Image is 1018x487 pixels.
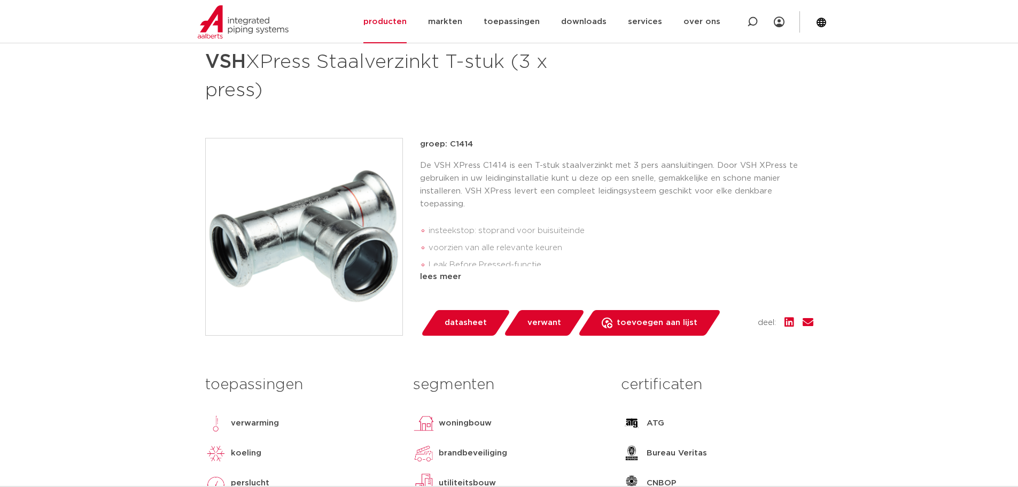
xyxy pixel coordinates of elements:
h1: XPress Staalverzinkt T-stuk (3 x press) [205,46,607,104]
li: Leak Before Pressed-functie [429,257,813,274]
img: Product Image for VSH XPress Staalverzinkt T-stuk (3 x press) [206,138,402,335]
img: brandbeveiliging [413,443,434,464]
img: ATG [621,413,642,434]
p: woningbouw [439,417,492,430]
p: koeling [231,447,261,460]
img: Bureau Veritas [621,443,642,464]
h3: toepassingen [205,374,397,396]
p: De VSH XPress C1414 is een T-stuk staalverzinkt met 3 pers aansluitingen. Door VSH XPress te gebr... [420,159,813,211]
a: verwant [503,310,585,336]
p: brandbeveiliging [439,447,507,460]
a: datasheet [420,310,511,336]
img: verwarming [205,413,227,434]
span: verwant [527,314,561,331]
span: datasheet [445,314,487,331]
li: voorzien van alle relevante keuren [429,239,813,257]
strong: VSH [205,52,246,72]
img: koeling [205,443,227,464]
span: deel: [758,316,776,329]
h3: segmenten [413,374,605,396]
span: toevoegen aan lijst [617,314,697,331]
h3: certificaten [621,374,813,396]
p: Bureau Veritas [647,447,707,460]
img: woningbouw [413,413,434,434]
li: insteekstop: stoprand voor buisuiteinde [429,222,813,239]
p: ATG [647,417,664,430]
p: verwarming [231,417,279,430]
p: groep: C1414 [420,138,813,151]
div: lees meer [420,270,813,283]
